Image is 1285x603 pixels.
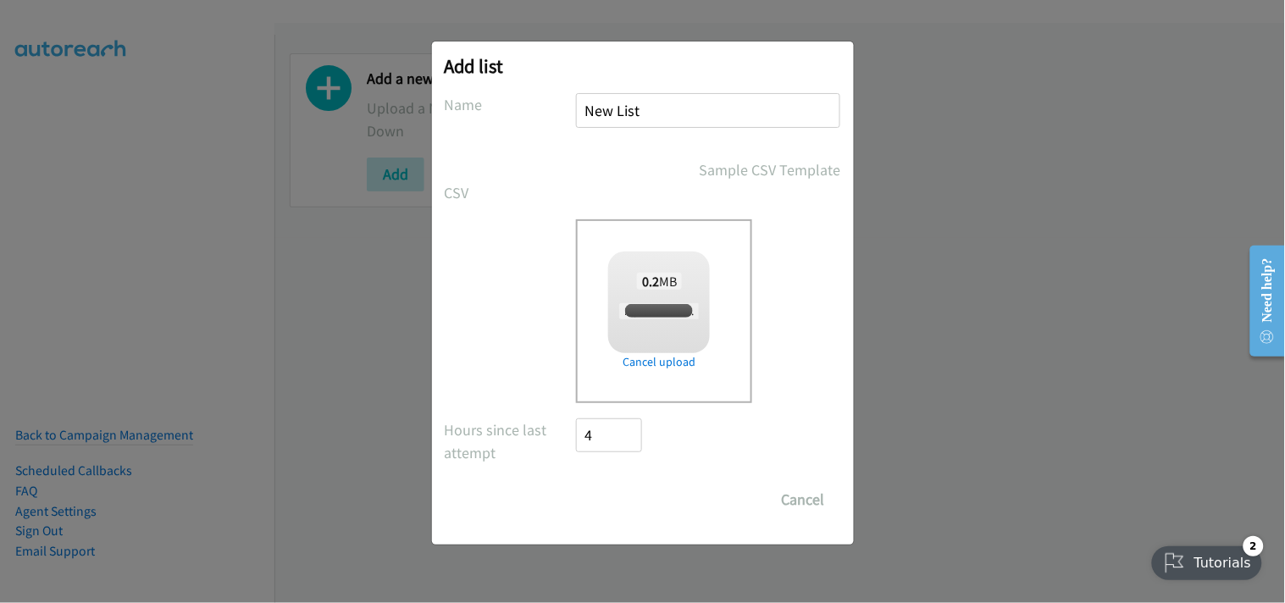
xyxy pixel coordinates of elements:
iframe: Checklist [1142,529,1272,590]
label: CSV [445,181,577,204]
label: Hours since last attempt [445,418,577,464]
a: Cancel upload [608,353,710,371]
strong: 0.2 [642,273,659,290]
button: Cancel [766,483,841,517]
h2: Add list [445,54,841,78]
span: report1759111555340.csv [619,303,741,319]
a: Sample CSV Template [700,158,841,181]
iframe: Resource Center [1237,234,1285,368]
label: Name [445,93,577,116]
span: MB [637,273,683,290]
